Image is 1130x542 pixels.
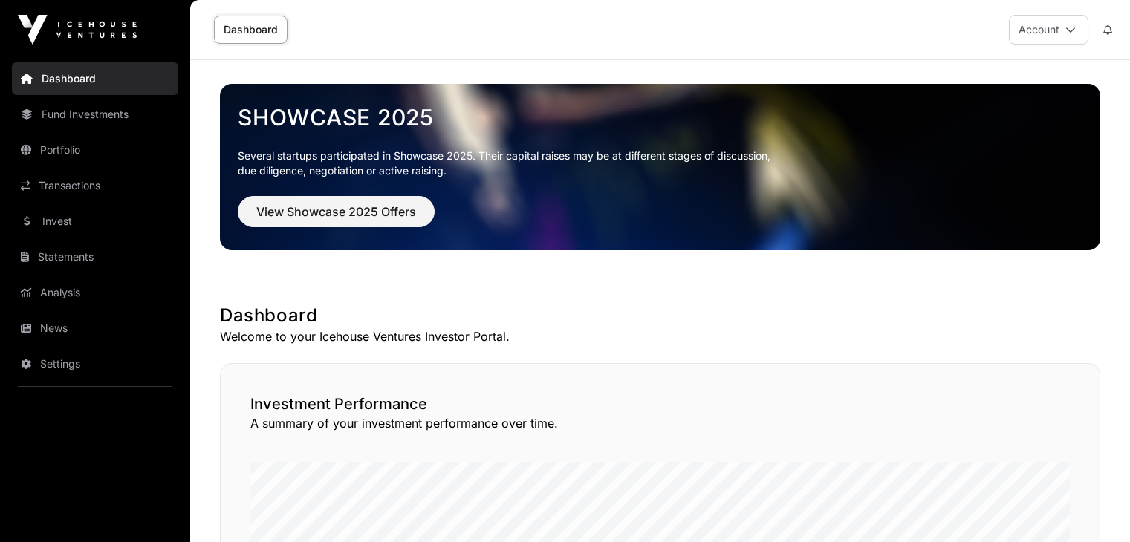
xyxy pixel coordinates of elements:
[238,196,435,227] button: View Showcase 2025 Offers
[12,276,178,309] a: Analysis
[12,205,178,238] a: Invest
[214,16,288,44] a: Dashboard
[12,169,178,202] a: Transactions
[1009,15,1088,45] button: Account
[250,394,1070,414] h2: Investment Performance
[220,304,1100,327] h1: Dashboard
[12,62,178,95] a: Dashboard
[220,84,1100,250] img: Showcase 2025
[256,203,416,221] span: View Showcase 2025 Offers
[12,312,178,345] a: News
[12,347,178,380] a: Settings
[12,134,178,166] a: Portfolio
[18,15,137,45] img: Icehouse Ventures Logo
[238,148,1082,178] p: Several startups participated in Showcase 2025. Their capital raises may be at different stages o...
[238,211,435,226] a: View Showcase 2025 Offers
[238,104,1082,131] a: Showcase 2025
[250,414,1070,432] p: A summary of your investment performance over time.
[12,98,178,131] a: Fund Investments
[12,241,178,273] a: Statements
[220,327,1100,345] p: Welcome to your Icehouse Ventures Investor Portal.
